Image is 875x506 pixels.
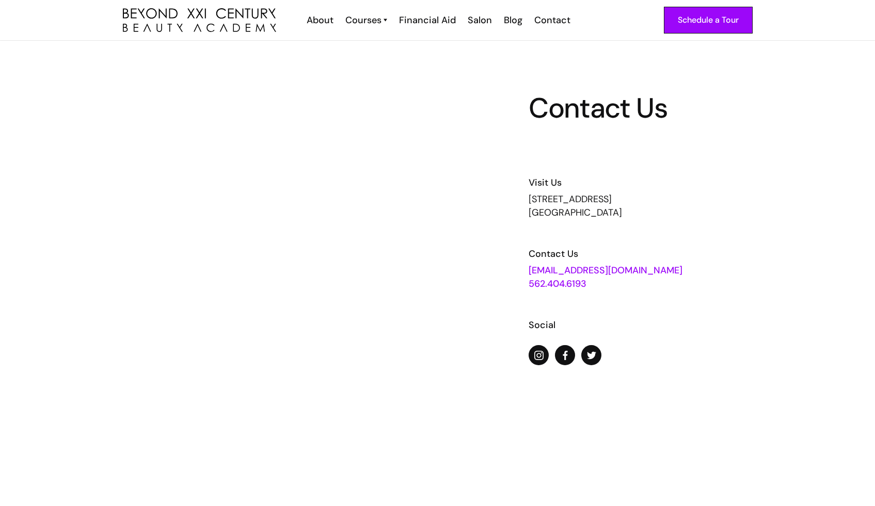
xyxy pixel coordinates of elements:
[461,13,497,27] a: Salon
[529,264,682,276] a: [EMAIL_ADDRESS][DOMAIN_NAME]
[529,94,784,122] h1: Contact Us
[468,13,492,27] div: Salon
[529,278,586,290] a: 562.404.6193
[529,192,784,219] div: [STREET_ADDRESS] [GEOGRAPHIC_DATA]
[529,247,784,260] h6: Contact Us
[534,13,570,27] div: Contact
[345,13,387,27] a: Courses
[529,176,784,189] h6: Visit Us
[399,13,456,27] div: Financial Aid
[300,13,339,27] a: About
[392,13,461,27] a: Financial Aid
[528,13,576,27] a: Contact
[529,318,784,332] h6: Social
[345,13,381,27] div: Courses
[664,7,753,34] a: Schedule a Tour
[307,13,333,27] div: About
[678,13,739,27] div: Schedule a Tour
[504,13,522,27] div: Blog
[123,8,276,32] img: beyond 21st century beauty academy logo
[497,13,528,27] a: Blog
